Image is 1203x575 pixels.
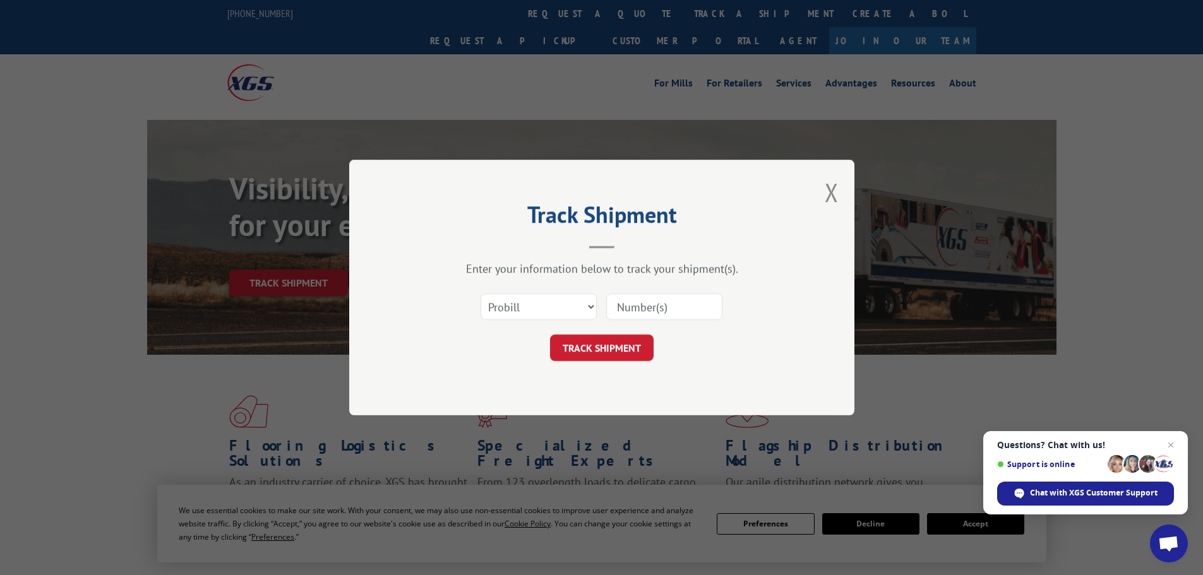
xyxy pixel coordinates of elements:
[997,482,1174,506] span: Chat with XGS Customer Support
[997,459,1103,469] span: Support is online
[1150,525,1188,562] a: Open chat
[412,206,791,230] h2: Track Shipment
[550,335,654,361] button: TRACK SHIPMENT
[1030,487,1158,499] span: Chat with XGS Customer Support
[606,293,722,320] input: Number(s)
[825,175,839,209] button: Close modal
[412,261,791,276] div: Enter your information below to track your shipment(s).
[997,440,1174,450] span: Questions? Chat with us!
